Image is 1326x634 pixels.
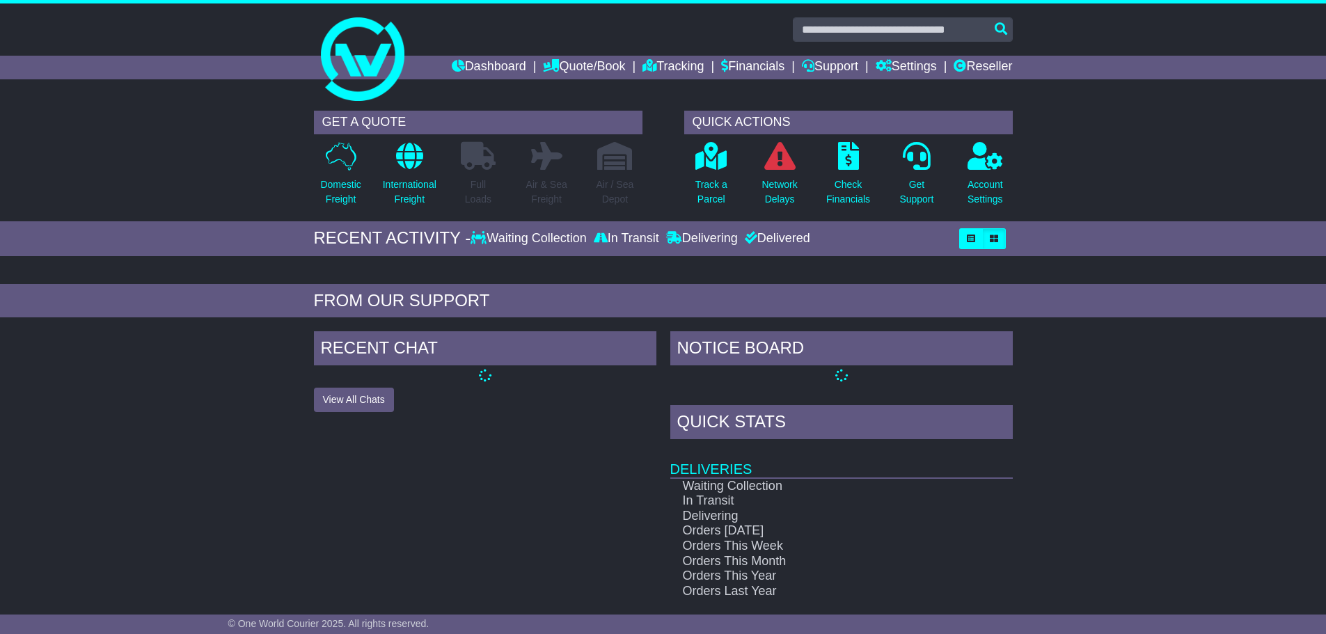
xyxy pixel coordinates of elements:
td: Deliveries [670,443,1013,478]
div: QUICK ACTIONS [684,111,1013,134]
div: GET A QUOTE [314,111,642,134]
td: Orders This Week [670,539,963,554]
a: Tracking [642,56,704,79]
button: View All Chats [314,388,394,412]
span: © One World Courier 2025. All rights reserved. [228,618,429,629]
a: Quote/Book [543,56,625,79]
div: FROM OUR SUPPORT [314,291,1013,311]
td: Orders [DATE] [670,523,963,539]
td: Orders This Month [670,554,963,569]
div: Waiting Collection [471,231,590,246]
p: International Freight [383,177,436,207]
div: In Transit [590,231,663,246]
p: Network Delays [761,177,797,207]
p: Track a Parcel [695,177,727,207]
p: Get Support [899,177,933,207]
a: Track aParcel [695,141,728,214]
td: Orders Last Year [670,584,963,599]
p: Check Financials [826,177,870,207]
p: Air & Sea Freight [526,177,567,207]
a: Settings [876,56,937,79]
p: Full Loads [461,177,496,207]
td: Delivering [670,509,963,524]
a: CheckFinancials [826,141,871,214]
a: InternationalFreight [382,141,437,214]
div: Delivered [741,231,810,246]
a: NetworkDelays [761,141,798,214]
div: Quick Stats [670,405,1013,443]
td: Finances [670,599,1013,634]
div: RECENT CHAT [314,331,656,369]
a: Reseller [954,56,1012,79]
div: Delivering [663,231,741,246]
a: GetSupport [899,141,934,214]
p: Domestic Freight [320,177,361,207]
div: NOTICE BOARD [670,331,1013,369]
a: Financials [721,56,784,79]
td: In Transit [670,493,963,509]
div: RECENT ACTIVITY - [314,228,471,248]
a: Support [802,56,858,79]
a: AccountSettings [967,141,1004,214]
a: DomesticFreight [319,141,361,214]
p: Air / Sea Depot [597,177,634,207]
td: Waiting Collection [670,478,963,494]
td: Orders This Year [670,569,963,584]
a: Dashboard [452,56,526,79]
p: Account Settings [968,177,1003,207]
